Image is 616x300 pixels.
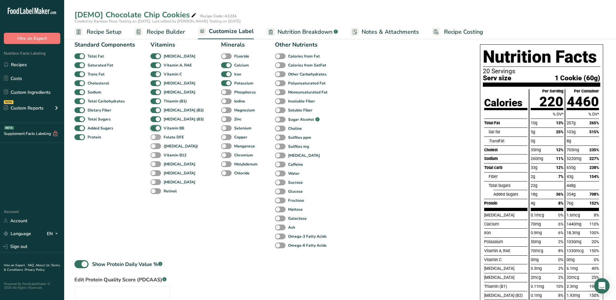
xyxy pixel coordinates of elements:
[164,89,195,95] b: [MEDICAL_DATA]
[567,110,599,119] div: % DV*
[74,25,122,39] a: Recipe Setup
[134,25,185,39] a: Recipe Builder
[567,222,581,226] span: 1440mg
[278,28,332,36] span: Nutrition Breakdown
[4,263,60,272] a: Terms & Conditions .
[484,273,527,282] div: [MEDICAL_DATA]
[567,94,599,110] span: 4460
[531,156,543,161] span: 260mg
[88,116,111,122] b: Total Sugars
[567,120,576,125] span: 207g
[234,89,256,95] b: Phosphorus
[164,152,186,158] b: Vitamin B12
[531,266,542,271] span: 0.3mg
[542,89,563,93] div: Per Serving
[432,25,483,39] a: Recipe Costing
[164,80,195,86] b: [MEDICAL_DATA]
[589,201,599,206] span: 152%
[567,129,576,134] span: 103g
[198,24,254,40] a: Customize Label
[4,263,27,268] a: Hire an Expert .
[531,147,541,152] span: 35mg
[567,192,576,197] span: 354g
[288,171,300,176] b: Water
[589,248,599,253] span: 150%
[574,89,599,93] div: Per Container
[88,80,109,86] b: Cholesterol
[589,293,599,298] span: 150%
[558,213,563,217] span: 0%
[589,156,599,161] span: 227%
[567,147,579,152] span: 705mg
[164,161,195,167] b: [MEDICAL_DATA]
[288,225,295,230] b: Ash
[589,230,599,235] span: 100%
[234,71,241,77] b: Iron
[74,40,135,49] div: Standard Components
[288,144,309,149] b: Sulfites mg
[558,293,563,298] span: 8%
[484,220,527,229] div: Calcium
[531,230,542,235] span: 0.9mg
[164,107,204,113] b: [MEDICAL_DATA] (B2)
[555,75,600,81] span: 1 Cookie (60g)
[531,293,542,298] span: 0.1mg
[556,165,563,170] span: 12%
[567,174,573,179] span: 43g
[164,71,182,77] b: Vitamin C
[164,134,184,140] b: Folate DFE
[589,165,599,170] span: 238%
[288,71,327,77] b: Other Carbohydrates
[88,62,113,68] b: Saturated Fat
[484,211,527,220] div: [MEDICAL_DATA]
[484,98,522,108] div: Calories
[164,170,195,176] b: [MEDICAL_DATA]
[567,213,580,217] span: 1.6mcg
[556,284,563,289] span: 10%
[221,40,260,49] div: Minerals
[531,174,535,179] span: 2g
[484,282,527,291] div: Thiamin (B1)
[489,138,499,143] i: Trans
[484,264,527,273] div: [MEDICAL_DATA]
[164,179,195,185] b: [MEDICAL_DATA]
[92,260,162,268] div: Show Protein Daily Value %
[234,134,247,140] b: Copper
[4,33,60,44] button: Hire an Expert
[531,213,544,217] span: 0.1mcg
[164,188,177,194] b: Retinol
[234,53,249,59] b: Fluoride
[558,230,563,235] span: 6%
[164,116,204,122] b: [MEDICAL_DATA] (B3)
[589,147,599,152] span: 235%
[267,25,338,39] a: Nutrition Breakdown
[209,27,254,36] span: Customize Label
[288,162,303,167] b: Caffeine
[567,156,581,161] span: 5220mg
[88,107,111,113] b: Dietary Fiber
[556,147,563,152] span: 12%
[74,276,171,284] label: Edit Protein Quality Score (PDCAAS)
[567,183,576,188] span: 448g
[594,213,599,217] span: 8%
[567,275,579,280] span: 32mcg
[234,80,253,86] b: Potassium
[531,275,541,280] span: 2mcg
[164,53,195,59] b: [MEDICAL_DATA]
[351,25,419,39] a: Notes & Attachments
[150,40,206,49] div: Vitamins
[234,152,253,158] b: Chromium
[275,40,329,49] div: Other Nutrients
[362,28,419,36] span: Notes & Attachments
[489,128,527,137] div: Sat fat
[567,230,580,235] span: 18.3mg
[88,98,125,104] b: Total Carbohydrates
[288,126,302,131] b: Choline
[484,146,527,154] div: Cholest
[483,68,600,75] p: 20 Servings
[288,117,314,122] b: Sugar Alcohol
[234,62,249,68] b: Calcium
[88,89,101,95] b: Sodium
[288,207,303,212] b: Maltose
[88,53,104,59] b: Total Fat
